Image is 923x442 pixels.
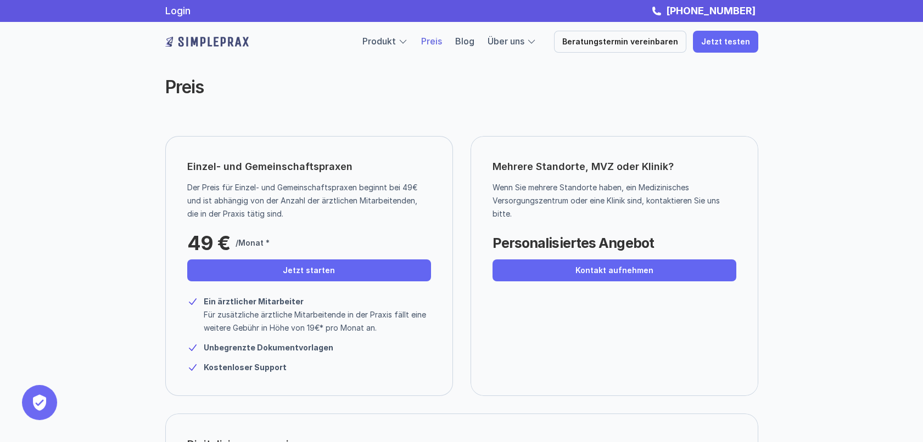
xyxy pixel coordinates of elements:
p: Personalisiertes Angebot [493,232,654,254]
p: Jetzt starten [283,266,335,275]
strong: Kostenloser Support [204,362,287,372]
strong: Unbegrenzte Dokumentvorlagen [204,343,333,352]
a: Jetzt starten [187,259,431,281]
p: Mehrere Standorte, MVZ oder Klinik? [493,158,736,175]
a: Beratungstermin vereinbaren [554,31,686,53]
p: Beratungstermin vereinbaren [562,37,678,47]
a: [PHONE_NUMBER] [663,5,758,16]
p: Der Preis für Einzel- und Gemeinschaftspraxen beginnt bei 49€ und ist abhängig von der Anzahl der... [187,181,423,220]
a: Produkt [362,36,396,47]
a: Kontakt aufnehmen [493,259,736,281]
p: 49 € [187,232,230,254]
a: Preis [421,36,442,47]
p: Einzel- und Gemeinschaftspraxen [187,158,353,175]
p: /Monat * [236,236,270,250]
p: Kontakt aufnehmen [575,266,653,275]
p: Wenn Sie mehrere Standorte haben, ein Medizinisches Versorgungszentrum oder eine Klinik sind, kon... [493,181,728,220]
p: Für zusätzliche ärztliche Mitarbeitende in der Praxis fällt eine weitere Gebühr in Höhe von 19€* ... [204,308,431,335]
a: Blog [455,36,474,47]
a: Login [165,5,191,16]
h2: Preis [165,77,577,98]
a: Jetzt testen [693,31,758,53]
p: Jetzt testen [701,37,750,47]
strong: Ein ärztlicher Mitarbeiter [204,297,304,306]
a: Über uns [488,36,524,47]
strong: [PHONE_NUMBER] [666,5,756,16]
